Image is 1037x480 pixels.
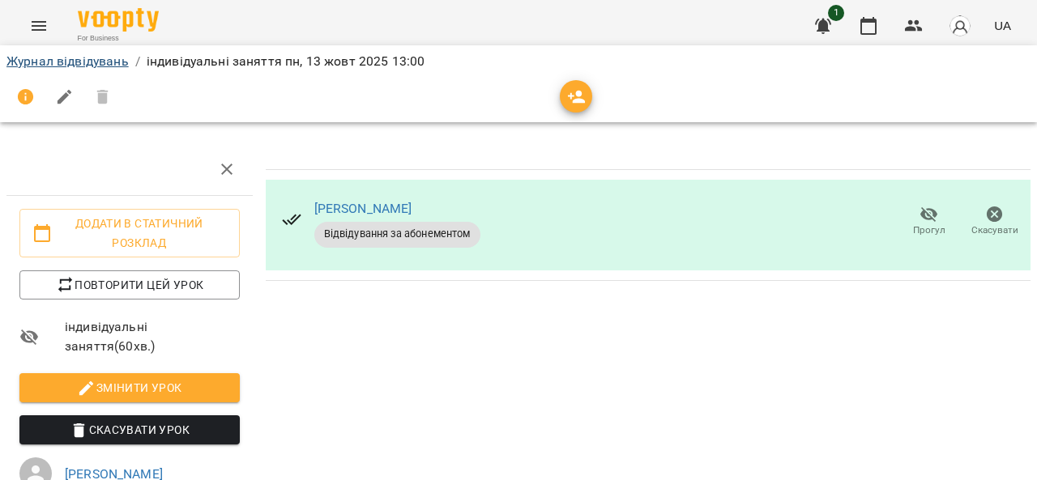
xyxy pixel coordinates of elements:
[6,53,129,69] a: Журнал відвідувань
[78,8,159,32] img: Voopty Logo
[135,52,140,71] li: /
[19,373,240,402] button: Змінити урок
[147,52,425,71] p: індивідуальні заняття пн, 13 жовт 2025 13:00
[913,223,945,237] span: Прогул
[19,209,240,257] button: Додати в статичний розклад
[78,33,159,44] span: For Business
[32,420,227,440] span: Скасувати Урок
[962,199,1027,244] button: Скасувати
[971,223,1018,237] span: Скасувати
[32,214,227,253] span: Додати в статичний розклад
[65,317,240,355] span: індивідуальні заняття ( 60 хв. )
[6,52,1031,71] nav: breadcrumb
[32,275,227,295] span: Повторити цей урок
[32,378,227,397] span: Змінити урок
[828,5,844,21] span: 1
[896,199,962,244] button: Прогул
[19,6,58,45] button: Menu
[988,11,1018,40] button: UA
[994,17,1011,34] span: UA
[19,415,240,444] button: Скасувати Урок
[19,270,240,299] button: Повторити цей урок
[949,15,971,37] img: avatar_s.png
[314,201,412,216] a: [PERSON_NAME]
[314,227,480,241] span: Відвідування за абонементом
